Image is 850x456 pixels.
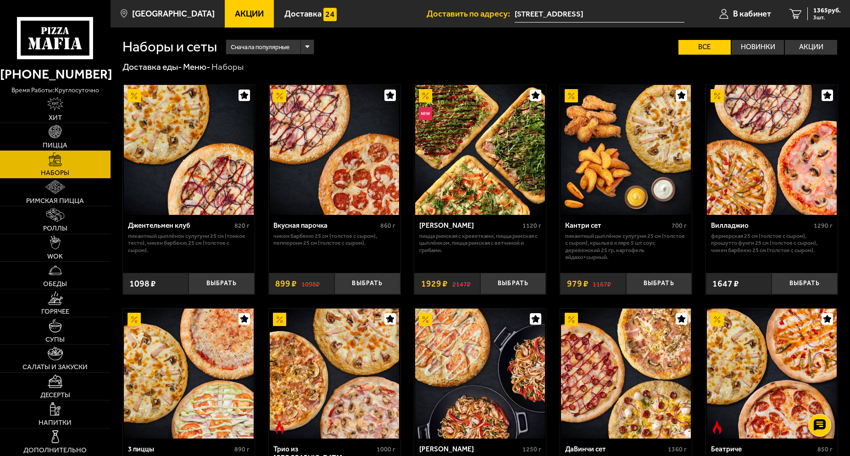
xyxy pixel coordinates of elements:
span: 850 г [817,445,833,453]
span: Роллы [43,225,67,232]
span: Наборы [41,169,69,176]
a: АкционныйОстрое блюдоТрио из Рио [269,309,400,439]
img: Акционный [565,89,578,102]
s: 1167 ₽ [593,279,611,288]
img: Новинка [419,107,432,120]
img: Акционный [128,313,141,326]
span: Обеды [43,281,67,287]
input: Ваш адрес доставки [515,6,685,23]
span: 1120 г [522,222,541,230]
p: Пицца Римская с креветками, Пицца Римская с цыплёнком, Пицца Римская с ветчиной и грибами. [419,232,541,253]
a: АкционныйКантри сет [560,85,692,215]
a: АкционныйДжентельмен клуб [123,85,255,215]
a: Акционный3 пиццы [123,309,255,439]
span: Салаты и закуски [22,364,88,371]
s: 2147 ₽ [452,279,471,288]
img: Беатриче [707,309,837,439]
div: 3 пиццы [128,445,233,454]
img: Акционный [273,89,286,102]
span: В кабинет [733,10,771,18]
img: Острое блюдо [711,421,724,434]
span: 700 г [672,222,687,230]
img: Акционный [711,89,724,102]
span: Хит [49,114,62,121]
span: 899 ₽ [275,279,297,288]
a: АкционныйВилла Капри [414,309,546,439]
button: Выбрать [480,273,546,294]
span: Акции [235,10,264,18]
button: Выбрать [626,273,692,294]
img: Акционный [565,313,578,326]
a: Доставка еды- [122,62,182,72]
a: Меню- [183,62,210,72]
p: Чикен Барбекю 25 см (толстое с сыром), Пепперони 25 см (толстое с сыром). [273,232,395,247]
img: Акционный [419,313,432,326]
span: 1250 г [522,445,541,453]
a: АкционныйНовинкаМама Миа [414,85,546,215]
p: Пикантный цыплёнок сулугуни 25 см (тонкое тесто), Чикен Барбекю 25 см (толстое с сыром). [128,232,250,253]
img: Вкусная парочка [270,85,400,215]
div: [PERSON_NAME] [419,221,520,230]
span: 979 ₽ [567,279,589,288]
div: Кантри сет [565,221,670,230]
a: АкционныйОстрое блюдоБеатриче [706,309,838,439]
img: Острое блюдо [273,421,286,434]
a: АкционныйВилладжио [706,85,838,215]
button: Выбрать [334,273,400,294]
span: [GEOGRAPHIC_DATA] [132,10,215,18]
div: Беатриче [711,445,816,454]
span: 1000 г [377,445,395,453]
span: Десерты [40,392,70,399]
span: WOK [47,253,63,260]
span: Доставка [284,10,322,18]
span: Доставить по адресу: [427,10,515,18]
span: 860 г [380,222,395,230]
div: Вкусная парочка [273,221,378,230]
button: Выбрать [189,273,254,294]
a: АкционныйВкусная парочка [269,85,400,215]
img: 15daf4d41897b9f0e9f617042186c801.svg [323,8,337,21]
span: 890 г [234,445,250,453]
img: Вилла Капри [415,309,545,439]
span: Сначала популярные [231,39,289,56]
img: Джентельмен клуб [124,85,254,215]
span: 1929 ₽ [421,279,448,288]
span: 1290 г [814,222,833,230]
span: Горячее [41,308,69,315]
span: Супы [45,336,65,343]
img: Акционный [711,313,724,326]
div: Наборы [211,61,244,73]
s: 1098 ₽ [301,279,320,288]
img: Акционный [419,89,432,102]
span: 820 г [234,222,250,230]
p: Фермерская 25 см (толстое с сыром), Прошутто Фунги 25 см (толстое с сыром), Чикен Барбекю 25 см (... [711,232,833,253]
span: 3 шт. [813,15,841,20]
div: Вилладжио [711,221,812,230]
span: Римская пицца [26,197,84,204]
label: Акции [785,40,837,54]
img: Мама Миа [415,85,545,215]
span: 1365 руб. [813,7,841,14]
img: Вилладжио [707,85,837,215]
div: ДаВинчи сет [565,445,666,454]
img: ДаВинчи сет [561,309,691,439]
span: Напитки [39,419,72,426]
img: Акционный [128,89,141,102]
div: [PERSON_NAME] [419,445,520,454]
span: 1098 ₽ [129,279,156,288]
span: Пицца [43,142,67,149]
button: Выбрать [772,273,837,294]
span: 1360 г [668,445,687,453]
p: Пикантный цыплёнок сулугуни 25 см (толстое с сыром), крылья в кляре 5 шт соус деревенский 25 гр, ... [565,232,687,261]
h1: Наборы и сеты [122,40,217,54]
label: Новинки [732,40,784,54]
img: Акционный [273,313,286,326]
img: Трио из Рио [270,309,400,439]
label: Все [678,40,731,54]
div: Джентельмен клуб [128,221,233,230]
span: 1647 ₽ [712,279,739,288]
img: 3 пиццы [124,309,254,439]
img: Кантри сет [561,85,691,215]
span: Дополнительно [23,447,87,454]
a: АкционныйДаВинчи сет [560,309,692,439]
